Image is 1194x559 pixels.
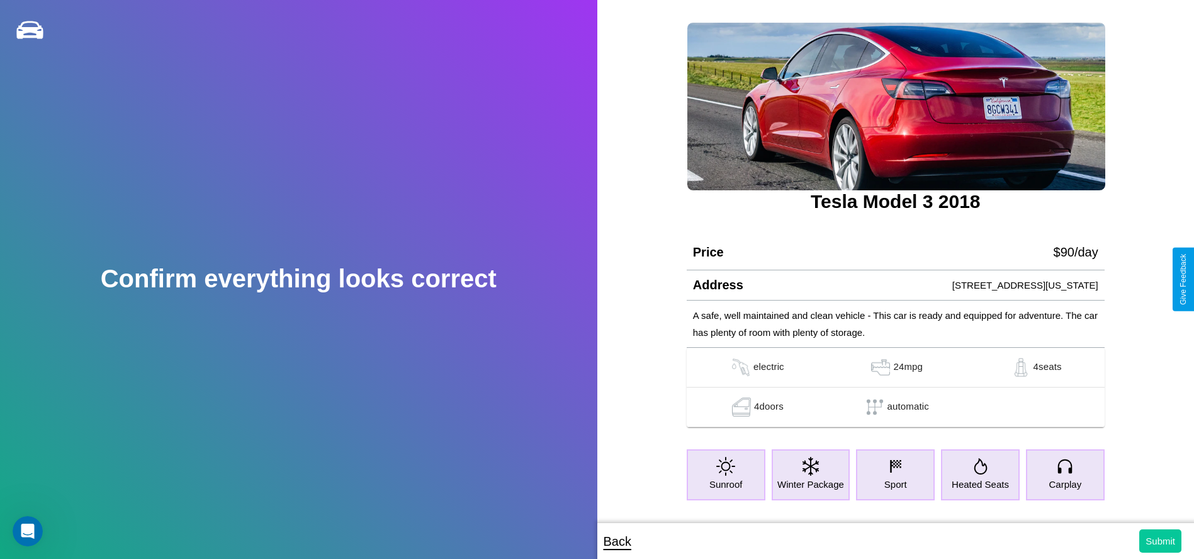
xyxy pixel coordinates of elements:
[693,307,1098,341] p: A safe, well maintained and clean vehicle - This car is ready and equipped for adventure. The car...
[753,358,784,377] p: electric
[893,358,923,377] p: 24 mpg
[952,277,1098,294] p: [STREET_ADDRESS][US_STATE]
[604,530,631,553] p: Back
[1179,254,1188,305] div: Give Feedback
[952,476,1009,493] p: Heated Seats
[1008,358,1033,377] img: gas
[687,348,1105,427] table: simple table
[1033,358,1062,377] p: 4 seats
[101,265,497,293] h2: Confirm everything looks correct
[693,278,743,292] h4: Address
[687,191,1105,212] h3: Tesla Model 3 2018
[868,358,893,377] img: gas
[887,398,929,417] p: automatic
[709,476,743,493] p: Sunroof
[777,476,844,493] p: Winter Package
[728,358,753,377] img: gas
[13,516,43,546] iframe: Intercom live chat
[693,245,724,260] h4: Price
[729,398,754,417] img: gas
[884,476,907,493] p: Sport
[754,398,784,417] p: 4 doors
[1139,529,1181,553] button: Submit
[1054,241,1098,263] p: $ 90 /day
[1049,476,1081,493] p: Carplay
